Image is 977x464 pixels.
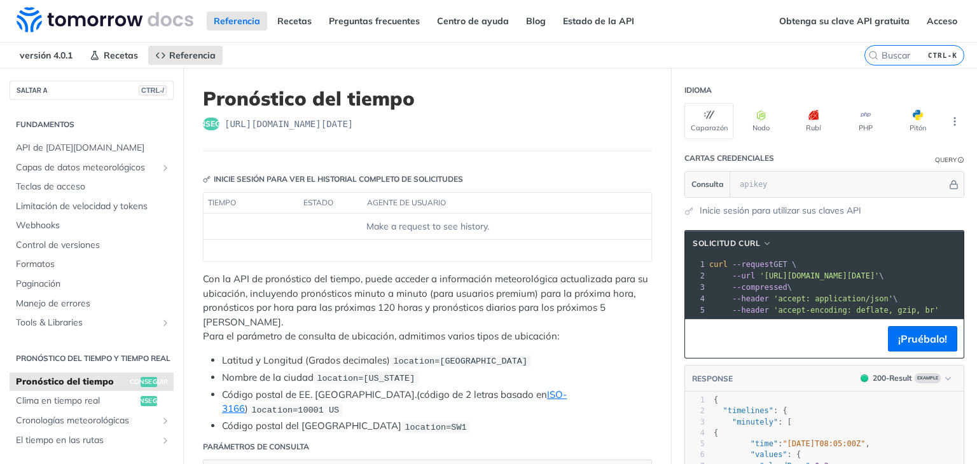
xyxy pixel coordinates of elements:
button: PHP [841,103,890,139]
div: 1 [685,395,705,406]
a: Acceso [920,11,964,31]
a: Obtenga su clave API gratuita [772,11,917,31]
font: Centro de ayuda [437,15,509,27]
button: Copiar al portapapeles [691,329,709,348]
span: --header [732,294,769,303]
img: Documentación de la API meteorológica de Tomorrow.io [17,7,193,32]
span: CTRL-/ [139,85,167,95]
font: conseguir [189,119,234,128]
font: Referencia [169,50,216,61]
font: Paginación [16,278,60,289]
font: Pronóstico del tiempo [16,376,114,387]
div: 200 - Result [873,372,912,384]
div: 1 [685,259,707,270]
font: Pronóstico del tiempo y tiempo real [16,353,170,363]
span: : , [714,439,870,448]
button: Rubí [789,103,838,139]
a: Estado de la API [556,11,641,31]
font: Con la API de pronóstico del tiempo, puede acceder a información meteorológica actualizada para s... [203,273,648,328]
button: ¡Pruébalo! [888,326,957,351]
div: Make a request to see history. [209,220,646,233]
font: conseguir [130,378,168,386]
span: '[URL][DOMAIN_NAME][DATE]' [759,271,879,280]
font: Teclas de acceso [16,181,85,192]
a: API de [DATE][DOMAIN_NAME] [10,139,174,158]
span: 'accept: application/json' [773,294,893,303]
a: Webhooks [10,216,174,235]
span: \ [709,271,884,280]
span: 200 [861,374,868,382]
div: QueryInformation [935,155,964,165]
button: Mostrar subpáginas para Cronologías del tiempo [160,416,170,426]
a: Limitación de velocidad y tokens [10,197,174,216]
span: 'accept-encoding: deflate, gzip, br' [773,306,939,315]
a: Centro de ayuda [430,11,516,31]
a: Tools & LibrariesShow subpages for Tools & Libraries [10,313,174,332]
font: Para el parámetro de consulta de ubicación, admitimos varios tipos de ubicación: [203,330,559,342]
a: Teclas de acceso [10,177,174,196]
font: Limitación de velocidad y tokens [16,200,148,212]
font: Manejo de errores [16,297,90,309]
div: 2 [685,406,705,416]
a: Clima en tiempo realconseguir [10,392,174,411]
span: { [714,428,718,437]
span: : { [714,406,787,415]
a: Capas de datos meteorológicosMostrar subpáginas para capas de datos meteorológicos [10,158,174,177]
span: : [ [714,418,792,426]
span: location=[GEOGRAPHIC_DATA] [393,357,527,366]
font: Cartas credenciales [684,153,774,163]
span: location=10001 US [251,405,339,414]
font: Acceso [927,15,957,27]
button: 200200-ResultExample [854,372,957,385]
button: Hide [947,178,960,191]
button: Show subpages for Tools & Libraries [160,318,170,328]
a: Preguntas frecuentes [322,11,427,31]
span: --url [732,271,755,280]
font: Consulta [691,179,723,189]
font: Código postal del [GEOGRAPHIC_DATA] [222,420,401,432]
a: Control de versiones [10,236,174,255]
font: Recetas [104,50,138,61]
a: Pronóstico del tiempoconseguir [10,372,174,392]
button: Nodo [737,103,786,139]
svg: Buscar [868,50,878,60]
font: Latitud y Longitud (Grados decimales) [222,354,390,366]
span: GET \ [709,260,796,269]
font: versión 4.0.1 [20,50,73,61]
font: Obtenga su clave API gratuita [779,15,910,27]
div: 3 [685,417,705,428]
span: https://api.tomorrow.io/v4/weather/forecast [225,118,353,130]
font: Pronóstico del tiempo [203,86,415,111]
span: "[DATE]T08:05:00Z" [782,439,865,448]
font: Blog [526,15,546,27]
button: Caparazón [684,103,733,139]
a: Inicie sesión para utilizar sus claves API [700,204,861,217]
a: Blog [519,11,553,31]
span: "minutely" [732,418,778,426]
input: apikey [733,172,947,197]
font: Parámetros de consulta [203,442,309,451]
a: Recetas [270,11,319,31]
font: Idioma [684,85,712,95]
font: agente de usuario [367,198,446,207]
font: Preguntas frecuentes [329,15,420,27]
font: Clima en tiempo real [16,395,100,406]
a: Cronologías meteorológicasMostrar subpáginas para Cronologías del tiempo [10,411,174,430]
span: curl [709,260,728,269]
font: Inicie sesión para ver el historial completo de solicitudes [214,174,463,184]
font: Caparazón [691,123,728,132]
font: ¡Pruébalo! [898,332,947,345]
font: estado [303,198,333,207]
a: Paginación [10,275,174,294]
button: RESPONSE [691,372,733,385]
font: Estado de la API [563,15,634,27]
a: Manejo de errores [10,294,174,313]
font: API de [DATE][DOMAIN_NAME] [16,142,144,153]
font: Código postal de EE. [GEOGRAPHIC_DATA]. [222,388,417,400]
span: location=SW1 [405,422,466,432]
div: 2 [685,270,707,282]
font: Pitón [910,123,926,132]
span: { [714,395,718,404]
i: Information [958,157,964,163]
div: 5 [685,304,707,316]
